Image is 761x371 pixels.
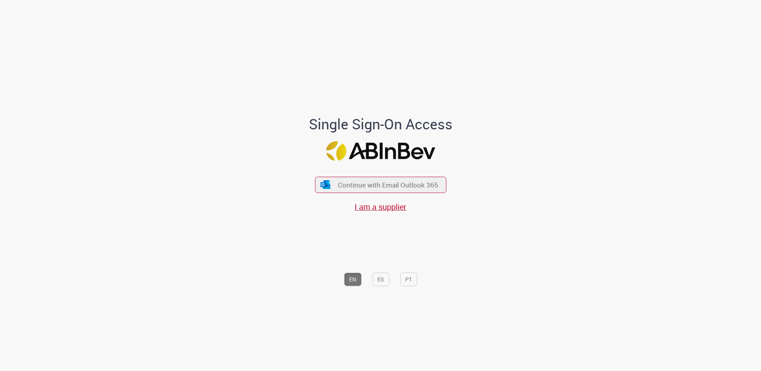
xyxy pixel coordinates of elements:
a: I am a supplier [355,201,406,212]
button: EN [344,273,361,286]
button: ícone Azure/Microsoft 360 Continue with Email Outlook 365 [315,177,446,193]
button: PT [400,273,417,286]
button: ES [372,273,389,286]
img: ícone Azure/Microsoft 360 [320,180,331,189]
img: Logo ABInBev [326,141,435,161]
span: Continue with Email Outlook 365 [338,180,438,189]
h1: Single Sign-On Access [270,116,491,132]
